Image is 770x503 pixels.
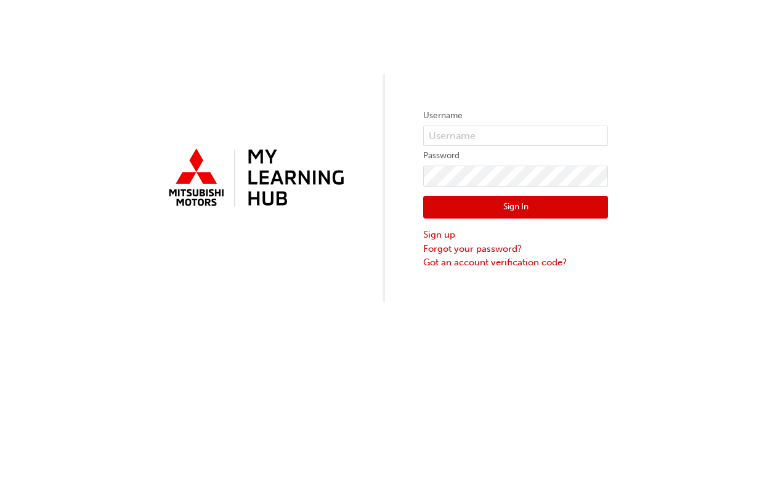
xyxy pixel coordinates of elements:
a: Forgot your password? [423,242,608,256]
button: Sign In [423,196,608,219]
a: Sign up [423,228,608,242]
label: Password [423,148,608,163]
input: Username [423,126,608,147]
a: Got an account verification code? [423,256,608,270]
label: Username [423,108,608,123]
img: mmal [162,143,347,214]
